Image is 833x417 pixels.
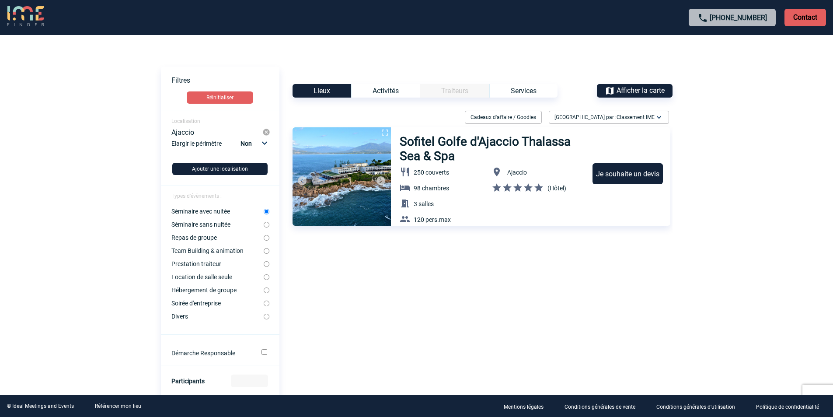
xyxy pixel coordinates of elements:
[504,404,544,410] p: Mentions légales
[489,84,558,98] div: Services
[293,127,391,226] img: 1.jpg
[414,216,451,223] span: 120 pers.max
[565,404,635,410] p: Conditions générales de vente
[171,76,279,84] p: Filtres
[617,86,665,95] span: Afficher la carte
[171,138,271,156] div: Elargir le périmètre
[414,200,434,207] span: 3 salles
[558,402,649,410] a: Conditions générales de vente
[400,214,410,224] img: baseline_group_white_24dp-b.png
[400,198,410,209] img: baseline_meeting_room_white_24dp-b.png
[171,208,264,215] label: Séminaire avec nuitée
[491,167,502,177] img: baseline_location_on_white_24dp-b.png
[547,185,566,192] span: (Hôtel)
[400,182,410,193] img: baseline_hotel_white_24dp-b.png
[697,13,708,23] img: call-24-px.png
[293,84,351,98] div: Lieux
[461,111,545,124] div: Filtrer sur Cadeaux d'affaire / Goodies
[172,163,268,175] button: Ajouter une localisation
[617,114,655,120] span: Classement IME
[171,273,264,280] label: Location de salle seule
[7,403,74,409] div: © Ideal Meetings and Events
[420,84,489,98] div: Catégorie non disponible pour le type d’Événement sélectionné
[95,403,141,409] a: Référencer mon lieu
[414,169,449,176] span: 250 couverts
[710,14,767,22] a: [PHONE_NUMBER]
[161,91,279,104] a: Réinitialiser
[400,134,585,163] h3: Sofitel Golfe d'Ajaccio Thalassa Sea & Spa
[171,118,200,124] span: Localisation
[171,287,264,294] label: Hébergement de groupe
[749,402,833,410] a: Politique de confidentialité
[261,349,267,355] input: Démarche Responsable
[554,113,655,122] span: [GEOGRAPHIC_DATA] par :
[187,91,253,104] button: Réinitialiser
[351,84,420,98] div: Activités
[784,9,826,26] p: Contact
[400,167,410,177] img: baseline_restaurant_white_24dp-b.png
[649,402,749,410] a: Conditions générales d'utilisation
[414,185,449,192] span: 98 chambres
[262,128,270,136] img: cancel-24-px-g.png
[497,402,558,410] a: Mentions légales
[171,378,205,385] label: Participants
[171,313,264,320] label: Divers
[756,404,819,410] p: Politique de confidentialité
[171,247,264,254] label: Team Building & animation
[655,113,663,122] img: baseline_expand_more_white_24dp-b.png
[656,404,735,410] p: Conditions générales d'utilisation
[465,111,542,124] div: Cadeaux d'affaire / Goodies
[171,128,263,136] div: Ajaccio
[171,260,264,267] label: Prestation traiteur
[171,234,264,241] label: Repas de groupe
[171,193,222,199] span: Types d'évènements :
[171,300,264,307] label: Soirée d'entreprise
[171,221,264,228] label: Séminaire sans nuitée
[171,350,250,357] label: Démarche Responsable
[507,169,527,176] span: Ajaccio
[593,163,663,184] div: Je souhaite un devis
